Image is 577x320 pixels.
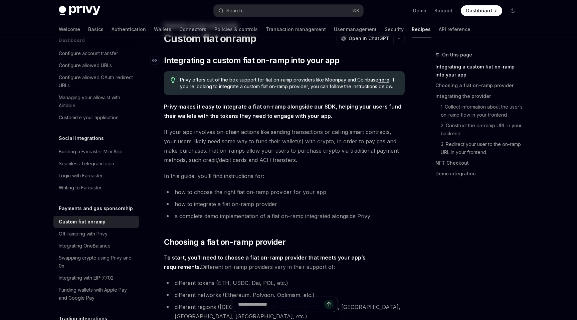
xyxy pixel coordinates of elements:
[53,228,139,240] a: Off-ramping with Privy
[266,21,326,37] a: Transaction management
[164,254,366,270] strong: To start, you’ll need to choose a fiat on-ramp provider that meets your app’s requirements.
[59,61,112,69] div: Configure allowed URLs
[435,91,524,102] a: Integrating the provider
[179,21,206,37] a: Connectors
[324,300,334,309] button: Send message
[59,94,135,110] div: Managing your allowlist with Airtable
[435,158,524,168] a: NFT Checkout
[53,272,139,284] a: Integrating with EIP-7702
[59,242,111,250] div: Integrating OneBalance
[434,7,453,14] a: Support
[214,21,258,37] a: Policies & controls
[180,76,398,90] span: Privy offers out of the box support for fiat on-ramp providers like Moonpay and Coinbase . If you...
[435,80,524,91] a: Choosing a fiat on-ramp provider
[59,49,118,57] div: Configure account transfer
[164,127,405,165] span: If your app involves on-chain actions like sending transactions or calling smart contracts, your ...
[53,240,139,252] a: Integrating OneBalance
[461,5,502,16] a: Dashboard
[164,199,405,209] li: how to integrate a fiat on-ramp provider
[164,211,405,221] li: a complete demo implementation of a fiat on-ramp integrated alongside Privy
[53,170,139,182] a: Login with Farcaster
[59,218,106,226] div: Custom fiat onramp
[435,61,524,80] a: Integrating a custom fiat on-ramp into your app
[59,184,102,192] div: Writing to Farcaster
[59,204,133,212] h5: Payments and gas sponsorship
[164,187,405,197] li: how to choose the right fiat on-ramp provider for your app
[378,77,389,83] a: here
[53,59,139,71] a: Configure allowed URLs
[214,5,363,17] button: Search...⌘K
[441,102,524,120] a: 1. Collect information about the user’s on-ramp flow in your frontend
[164,278,405,288] li: different tokens (ETH, USDC, Dai, POL, etc.)
[88,21,104,37] a: Basics
[164,55,339,66] span: Integrating a custom fiat on-ramp into your app
[164,290,405,300] li: different networks (Ethereum, Polygon, Optimism, etc.)
[466,7,492,14] span: Dashboard
[336,33,393,44] button: Open in ChatGPT
[164,253,405,272] span: Different on-ramp providers vary in their support of:
[53,112,139,124] a: Customize your application
[59,6,100,15] img: dark logo
[334,21,377,37] a: User management
[59,148,123,156] div: Building a Farcaster Mini App
[53,146,139,158] a: Building a Farcaster Mini App
[442,51,472,59] span: On this page
[164,103,401,119] strong: Privy makes it easy to integrate a fiat on-ramp alongside our SDK, helping your users fund their ...
[441,120,524,139] a: 2. Construct the on-ramp URL in your backend
[352,8,359,13] span: ⌘ K
[59,134,104,142] h5: Social integrations
[59,21,80,37] a: Welcome
[112,21,146,37] a: Authentication
[441,139,524,158] a: 3. Redirect your user to the on-ramp URL in your frontend
[53,92,139,112] a: Managing your allowlist with Airtable
[53,47,139,59] a: Configure account transfer
[53,71,139,92] a: Configure allowed OAuth redirect URLs
[349,35,389,42] span: Open in ChatGPT
[413,7,426,14] a: Demo
[439,21,470,37] a: API reference
[59,172,103,180] div: Login with Farcaster
[59,274,114,282] div: Integrating with EIP-7702
[435,168,524,179] a: Demo integration
[226,7,245,15] div: Search...
[164,32,256,44] h1: Custom fiat onramp
[53,252,139,272] a: Swapping crypto using Privy and 0x
[412,21,431,37] a: Recipes
[59,230,108,238] div: Off-ramping with Privy
[151,55,164,66] a: Navigate to header
[59,286,135,302] div: Funding wallets with Apple Pay and Google Pay
[53,284,139,304] a: Funding wallets with Apple Pay and Google Pay
[385,21,404,37] a: Security
[171,77,175,83] svg: Tip
[154,21,171,37] a: Wallets
[53,158,139,170] a: Seamless Telegram login
[164,237,285,248] span: Choosing a fiat on-ramp provider
[59,160,114,168] div: Seamless Telegram login
[59,254,135,270] div: Swapping crypto using Privy and 0x
[508,5,518,16] button: Toggle dark mode
[53,182,139,194] a: Writing to Farcaster
[59,73,135,90] div: Configure allowed OAuth redirect URLs
[164,171,405,181] span: In this guide, you’ll find instructions for:
[53,216,139,228] a: Custom fiat onramp
[59,114,119,122] div: Customize your application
